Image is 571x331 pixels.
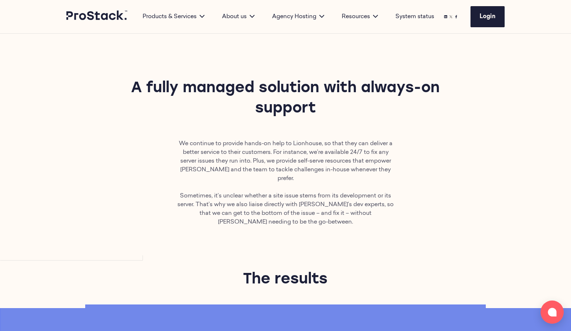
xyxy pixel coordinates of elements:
[154,270,417,290] h2: The results
[263,12,333,21] div: Agency Hosting
[134,12,213,21] div: Products & Services
[333,12,387,21] div: Resources
[66,11,128,23] a: Prostack logo
[110,78,461,119] h2: A fully managed solution with always-on support
[395,12,434,21] a: System status
[213,12,263,21] div: About us
[471,6,505,27] a: Login
[541,301,564,324] button: Open chat window
[176,139,395,226] p: We continue to provide hands-on help to Lionhouse, so that they can deliver a better service to t...
[480,14,496,20] span: Login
